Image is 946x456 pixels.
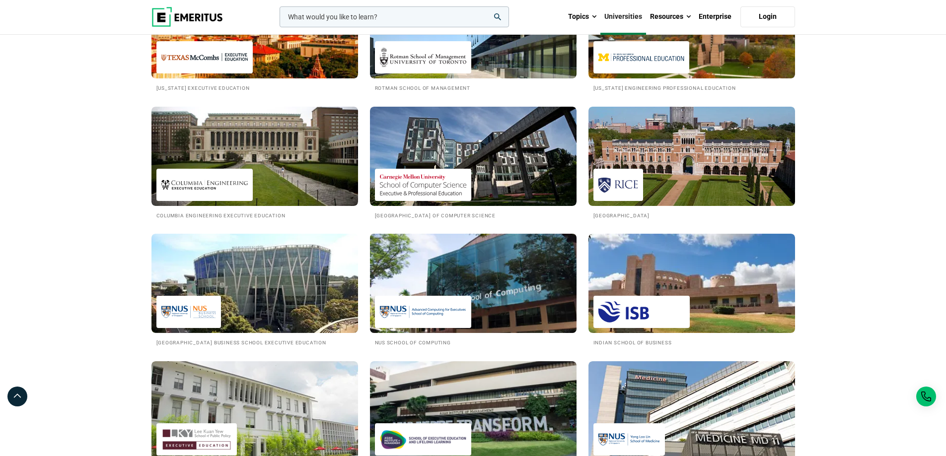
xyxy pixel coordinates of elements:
img: Michigan Engineering Professional Education [598,46,685,68]
h2: [GEOGRAPHIC_DATA] of Computer Science [375,211,572,219]
img: Indian School of Business [598,301,685,323]
img: Universities We Work With [588,107,795,206]
h2: [GEOGRAPHIC_DATA] Business School Executive Education [156,338,353,346]
img: Asian Institute of Management [380,428,466,451]
img: Universities We Work With [360,229,587,338]
img: Columbia Engineering Executive Education [161,174,248,196]
img: National University of Singapore Business School Executive Education [161,301,216,323]
h2: NUS School of Computing [375,338,572,346]
h2: Columbia Engineering Executive Education [156,211,353,219]
h2: [US_STATE] Executive Education [156,83,353,92]
h2: Indian School of Business [593,338,790,346]
a: Login [740,6,795,27]
img: Texas Executive Education [161,46,248,68]
img: Universities We Work With [151,107,358,206]
img: Rice University [598,174,638,196]
img: Carnegie Mellon University School of Computer Science [380,174,466,196]
a: Universities We Work With Indian School of Business Indian School of Business [588,234,795,346]
h2: [US_STATE] Engineering Professional Education [593,83,790,92]
img: Lee Kuan Yew School of Public Policy Executive Education, NUS [161,428,232,451]
img: Universities We Work With [370,107,577,206]
img: NUS School of Computing [380,301,466,323]
a: Universities We Work With Rice University [GEOGRAPHIC_DATA] [588,107,795,219]
a: Universities We Work With Columbia Engineering Executive Education Columbia Engineering Executive... [151,107,358,219]
img: Universities We Work With [151,234,358,333]
img: NUS Yong Loo Lin School of Medicine [598,428,660,451]
input: woocommerce-product-search-field-0 [280,6,509,27]
a: Universities We Work With National University of Singapore Business School Executive Education [G... [151,234,358,346]
h2: [GEOGRAPHIC_DATA] [593,211,790,219]
h2: Rotman School of Management [375,83,572,92]
a: Universities We Work With Carnegie Mellon University School of Computer Science [GEOGRAPHIC_DATA]... [370,107,577,219]
img: Universities We Work With [588,234,795,333]
a: Universities We Work With NUS School of Computing NUS School of Computing [370,234,577,346]
img: Rotman School of Management [380,46,466,68]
